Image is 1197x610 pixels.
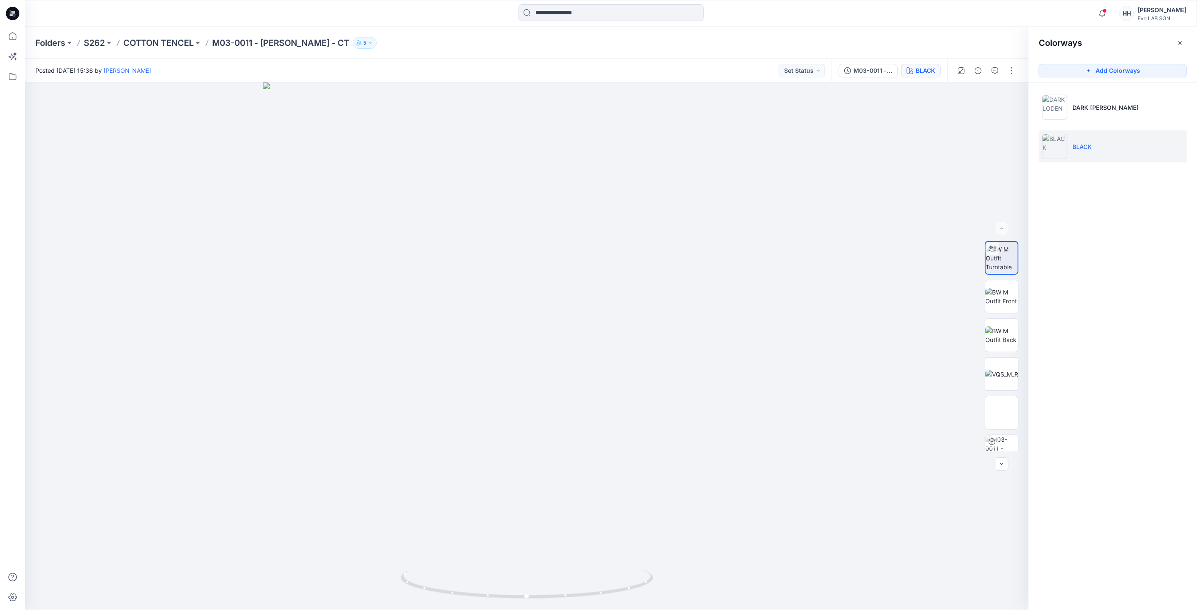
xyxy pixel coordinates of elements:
[901,64,941,77] button: BLACK
[854,66,892,75] div: M03-0011 - [PERSON_NAME] - COTTON TENCEL
[104,67,151,74] a: [PERSON_NAME]
[212,37,349,49] p: M03-0011 - [PERSON_NAME] - CT
[916,66,935,75] div: BLACK
[35,37,65,49] a: Folders
[84,37,105,49] a: S262
[839,64,898,77] button: M03-0011 - [PERSON_NAME] - COTTON TENCEL
[1138,5,1186,15] div: [PERSON_NAME]
[1039,64,1187,77] button: Add Colorways
[123,37,194,49] a: COTTON TENCEL
[1042,134,1067,159] img: BLACK
[1072,103,1138,112] p: DARK [PERSON_NAME]
[1072,142,1092,151] p: BLACK
[363,38,366,48] p: 5
[1039,38,1082,48] h2: Colorways
[986,245,1018,271] img: BW M Outfit Turntable
[1042,95,1067,120] img: DARK LODEN
[985,370,1018,379] img: VQS_M_R
[985,326,1018,344] img: BW M Outfit Back
[35,66,151,75] span: Posted [DATE] 15:36 by
[971,64,985,77] button: Details
[353,37,377,49] button: 5
[985,435,1018,468] img: M03-0011 - PEDRO Overshirt - COTTON TENCEL BLACK
[985,288,1018,305] img: BW M Outfit Front
[1119,6,1134,21] div: HH
[1138,15,1186,21] div: Evo LAB SGN
[986,408,1018,417] img: VQS_M_L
